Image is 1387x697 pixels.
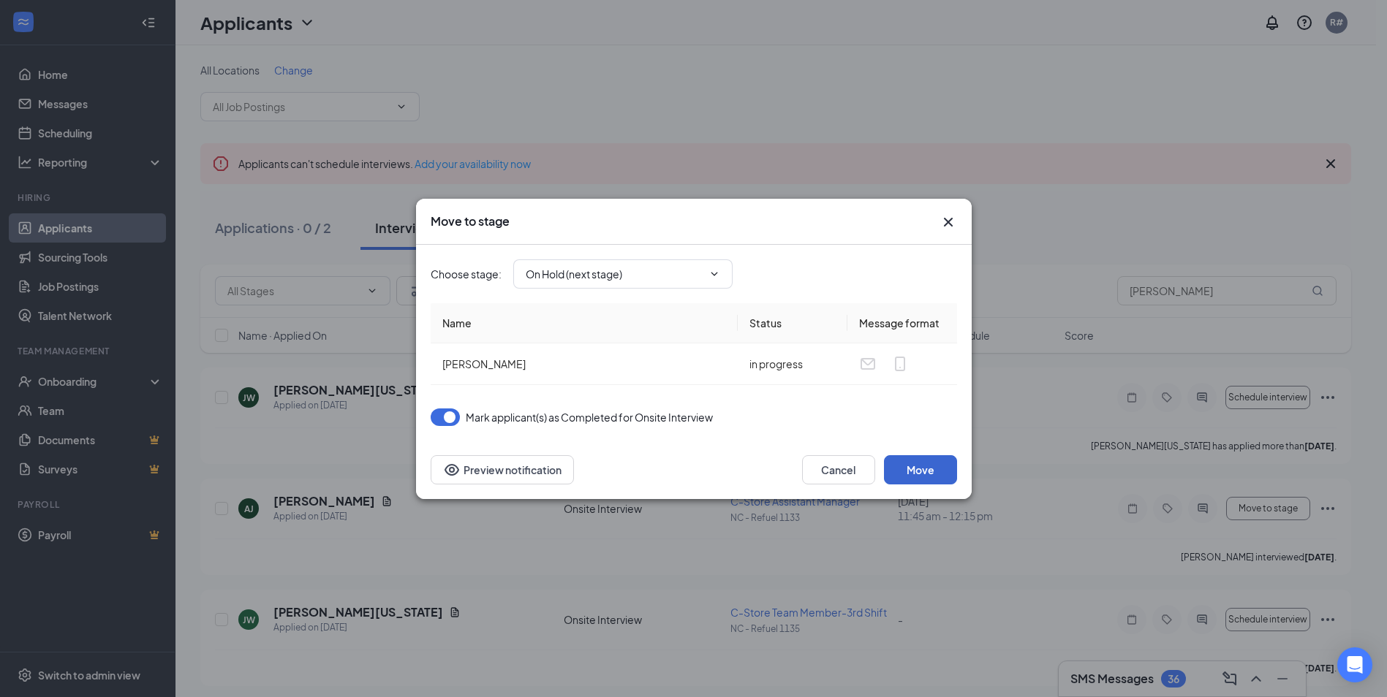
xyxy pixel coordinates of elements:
[802,455,875,484] button: Cancel
[708,268,720,280] svg: ChevronDown
[431,266,502,282] span: Choose stage :
[431,213,510,229] h3: Move to stage
[884,455,957,484] button: Move
[431,303,738,343] th: Name
[940,213,957,231] svg: Cross
[443,461,461,479] svg: Eye
[940,213,957,231] button: Close
[442,357,526,370] span: [PERSON_NAME]
[738,303,847,343] th: Status
[859,355,877,373] svg: Email
[1337,647,1372,682] div: Open Intercom Messenger
[891,355,909,373] svg: MobileSms
[466,408,713,426] span: Mark applicant(s) as Completed for Onsite Interview
[738,343,847,385] td: in progress
[847,303,957,343] th: Message format
[431,455,574,484] button: Preview notificationEye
